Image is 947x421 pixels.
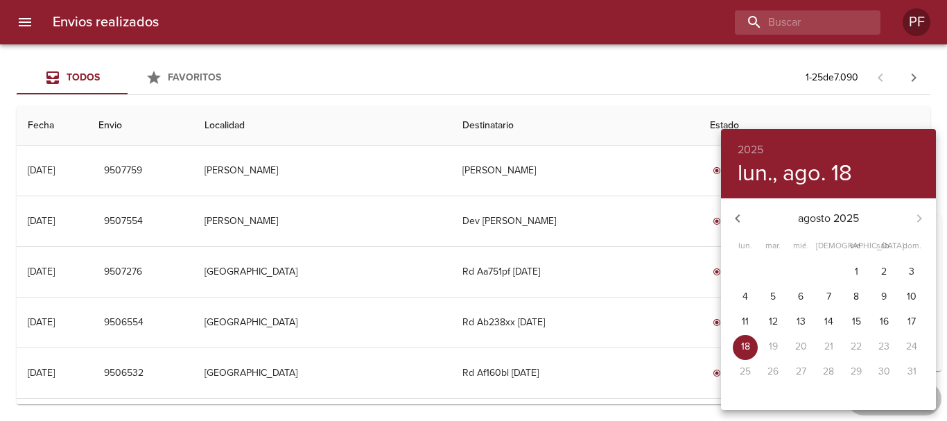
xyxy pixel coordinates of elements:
[742,315,749,329] p: 11
[881,290,887,304] p: 9
[853,290,859,304] p: 8
[881,265,887,279] p: 2
[788,285,813,310] button: 6
[741,340,750,354] p: 18
[880,315,889,329] p: 16
[871,310,896,335] button: 16
[909,265,914,279] p: 3
[770,290,776,304] p: 5
[816,310,841,335] button: 14
[754,210,903,227] p: agosto 2025
[899,239,924,253] span: dom.
[761,285,785,310] button: 5
[733,335,758,360] button: 18
[899,285,924,310] button: 10
[907,290,916,304] p: 10
[816,239,841,253] span: [DEMOGRAPHIC_DATA].
[733,239,758,253] span: lun.
[769,315,778,329] p: 12
[871,285,896,310] button: 9
[761,310,785,335] button: 12
[899,260,924,285] button: 3
[907,315,916,329] p: 17
[844,260,869,285] button: 1
[742,290,748,304] p: 4
[738,160,852,187] button: lun., ago. 18
[797,315,806,329] p: 13
[824,315,833,329] p: 14
[816,285,841,310] button: 7
[788,310,813,335] button: 13
[844,239,869,253] span: vie.
[798,290,803,304] p: 6
[826,290,831,304] p: 7
[844,310,869,335] button: 15
[871,239,896,253] span: sáb.
[738,140,763,160] button: 2025
[844,285,869,310] button: 8
[852,315,861,329] p: 15
[761,239,785,253] span: mar.
[733,310,758,335] button: 11
[871,260,896,285] button: 2
[733,285,758,310] button: 4
[855,265,858,279] p: 1
[899,310,924,335] button: 17
[788,239,813,253] span: mié.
